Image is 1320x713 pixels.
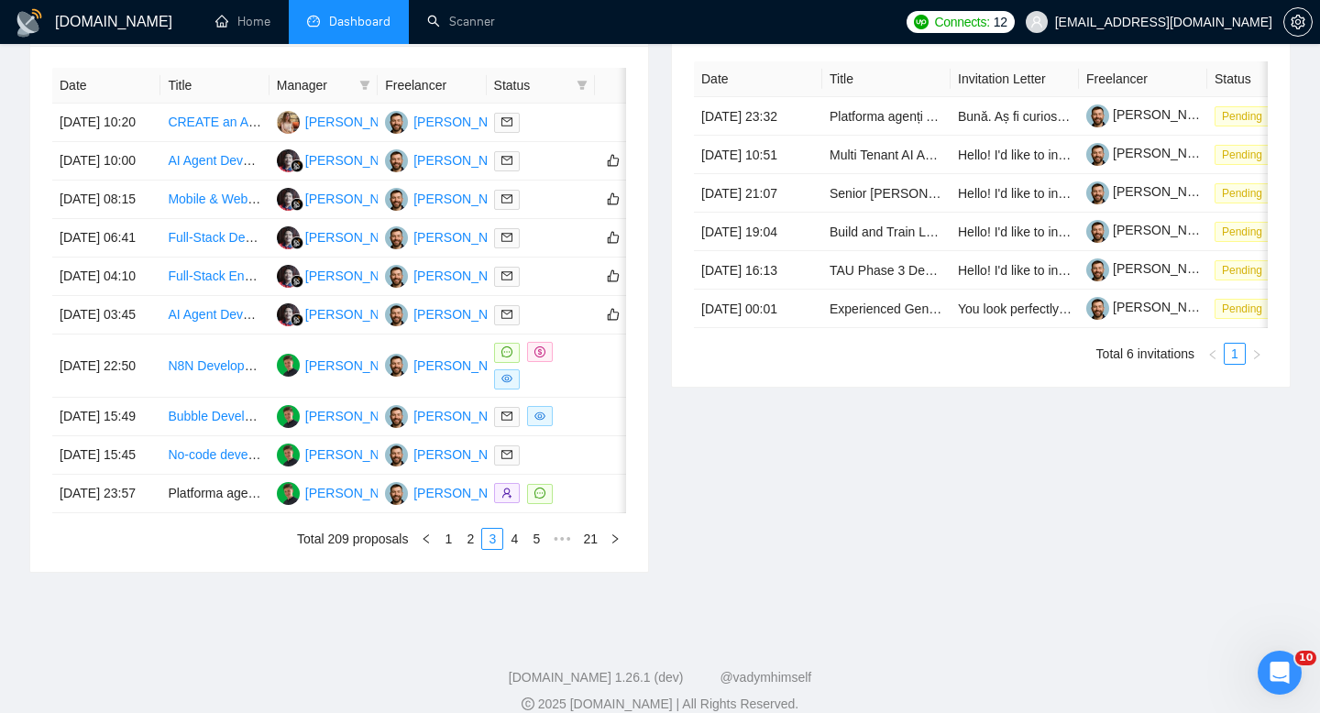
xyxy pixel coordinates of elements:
div: [PERSON_NAME] [305,406,411,426]
a: @vadymhimself [720,670,811,685]
a: [PERSON_NAME] [1086,107,1218,122]
th: Manager [269,68,378,104]
a: VK[PERSON_NAME] [385,268,519,282]
td: Mobile & Web App Developer Needed for Healthcare Project [160,181,269,219]
td: [DATE] 21:07 [694,174,822,213]
td: [DATE] 15:49 [52,398,160,436]
button: right [1246,343,1268,365]
td: TAU Phase 3 Developer – Bring My AI Brother to Life [822,251,951,290]
button: like [602,149,624,171]
li: 4 [503,528,525,550]
span: Pending [1215,299,1270,319]
a: Full-Stack Developer (Next.js + AI) to Build MVP for Investor Meeting Intelligence SaaS [168,230,662,245]
td: Multi Tenant AI Agent [822,136,951,174]
a: SS[PERSON_NAME] [277,268,411,282]
a: VK[PERSON_NAME] [385,446,519,461]
li: 5 [525,528,547,550]
div: [PERSON_NAME] [413,189,519,209]
button: like [602,265,624,287]
img: SS [277,188,300,211]
td: [DATE] 22:50 [52,335,160,398]
div: [PERSON_NAME] [305,444,411,465]
a: SS[PERSON_NAME] [277,229,411,244]
div: [PERSON_NAME] [413,304,519,324]
li: Next Page [1246,343,1268,365]
button: right [604,528,626,550]
span: eye [534,411,545,422]
span: mail [501,270,512,281]
a: 1 [1225,344,1245,364]
a: Senior [PERSON_NAME] (5+ years experience) [830,186,1104,201]
span: filter [359,80,370,91]
span: filter [573,71,591,99]
td: Bubble Developer Needed for Pet Costume Builder Web App [160,398,269,436]
span: Manager [277,75,352,95]
span: user [1030,16,1043,28]
div: [PERSON_NAME] [305,266,411,286]
td: [DATE] 03:45 [52,296,160,335]
img: VK [385,226,408,249]
a: VK[PERSON_NAME] [385,408,519,422]
a: MB[PERSON_NAME] [277,446,411,461]
th: Date [52,68,160,104]
img: upwork-logo.png [914,15,929,29]
button: like [602,226,624,248]
li: 21 [577,528,604,550]
a: MB[PERSON_NAME] [277,408,411,422]
img: gigradar-bm.png [291,313,303,326]
li: 2 [459,528,481,550]
li: 1 [1224,343,1246,365]
li: Next 5 Pages [547,528,577,550]
a: Pending [1215,262,1277,277]
a: Pending [1215,185,1277,200]
span: like [607,307,620,322]
td: [DATE] 19:04 [694,213,822,251]
a: Pending [1215,301,1277,315]
img: AV [277,111,300,134]
span: like [607,269,620,283]
a: MB[PERSON_NAME] [277,357,411,372]
th: Title [822,61,951,97]
div: [PERSON_NAME] [305,189,411,209]
a: SS[PERSON_NAME] [277,191,411,205]
iframe: Intercom live chat [1258,651,1302,695]
span: Connects: [934,12,989,32]
span: mail [501,193,512,204]
a: [PERSON_NAME] [1086,146,1218,160]
span: copyright [522,697,534,710]
a: Multi Tenant AI Agent [830,148,950,162]
a: [PERSON_NAME] [1086,300,1218,314]
button: like [602,188,624,210]
td: CREATE an AI Agent for automated Posting on IG [160,104,269,142]
img: c1-JWQDXWEy3CnA6sRtFzzU22paoDq5cZnWyBNc3HWqwvuW0qNnjm1CMP-YmbEEtPC [1086,297,1109,320]
span: mail [501,309,512,320]
span: user-add [501,488,512,499]
th: Freelancer [378,68,486,104]
a: Pending [1215,224,1277,238]
td: [DATE] 23:57 [52,475,160,513]
div: [PERSON_NAME] [413,444,519,465]
div: [PERSON_NAME] [413,356,519,376]
td: [DATE] 23:32 [694,97,822,136]
a: [DOMAIN_NAME] 1.26.1 (dev) [509,670,684,685]
td: AI Agent Development for Heart Expertise Hospital [160,142,269,181]
a: 5 [526,529,546,549]
div: [PERSON_NAME] [305,483,411,503]
div: [PERSON_NAME] [413,112,519,132]
td: No-code developer needed for MVP development [160,436,269,475]
div: [PERSON_NAME] [413,266,519,286]
a: TAU Phase 3 Developer – Bring My AI Brother to Life [830,263,1131,278]
a: homeHome [215,14,270,29]
td: Senior Django Developer (5+ years experience) [822,174,951,213]
li: Total 6 invitations [1096,343,1194,365]
span: Pending [1215,183,1270,203]
div: [PERSON_NAME] [413,406,519,426]
img: MB [277,354,300,377]
div: [PERSON_NAME] [305,112,411,132]
a: AV[PERSON_NAME] [277,114,411,128]
span: dashboard [307,15,320,27]
a: VK[PERSON_NAME] [385,485,519,499]
li: Next Page [604,528,626,550]
td: [DATE] 08:15 [52,181,160,219]
a: AI Agent Developer – Biotech Company & Clinical Trial Data Scraper [168,307,558,322]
